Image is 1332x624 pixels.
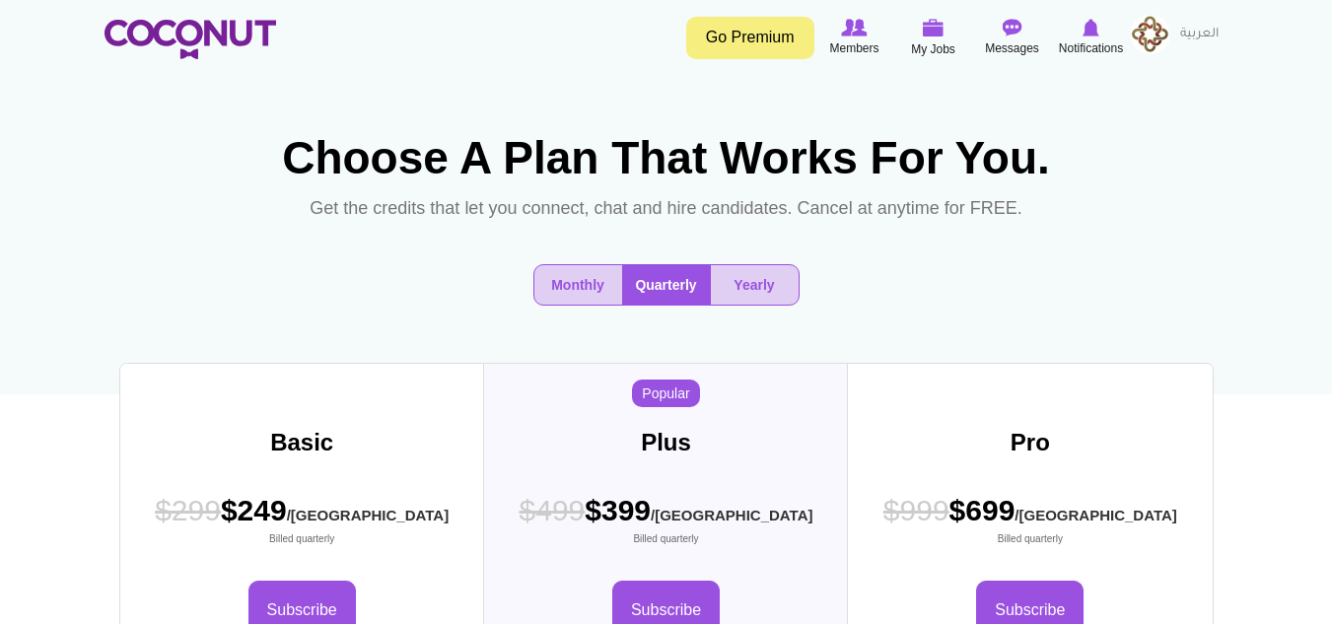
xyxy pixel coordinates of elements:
button: Yearly [711,265,799,305]
small: Billed quarterly [155,532,449,546]
a: Notifications Notifications [1052,15,1131,60]
span: $399 [520,490,813,546]
span: $299 [155,494,221,526]
a: Messages Messages [973,15,1052,60]
span: $999 [883,494,949,526]
span: My Jobs [911,39,955,59]
span: $699 [883,490,1177,546]
a: Go Premium [686,17,814,59]
img: Browse Members [841,19,867,36]
img: My Jobs [923,19,945,36]
span: Messages [985,38,1039,58]
sub: /[GEOGRAPHIC_DATA] [287,507,449,523]
a: Browse Members Members [815,15,894,60]
button: Quarterly [622,265,711,305]
span: $249 [155,490,449,546]
h3: Plus [484,430,848,455]
h3: Pro [848,430,1212,455]
span: Popular [632,380,699,407]
img: Home [105,20,276,59]
p: Get the credits that let you connect, chat and hire candidates. Cancel at anytime for FREE. [302,193,1029,225]
small: Billed quarterly [883,532,1177,546]
img: Messages [1003,19,1022,36]
h3: Basic [120,430,484,455]
a: My Jobs My Jobs [894,15,973,61]
span: Members [829,38,878,58]
img: Notifications [1083,19,1099,36]
h1: Choose A Plan That Works For You. [272,133,1061,183]
span: Notifications [1059,38,1123,58]
a: العربية [1170,15,1228,54]
sub: /[GEOGRAPHIC_DATA] [1015,507,1176,523]
small: Billed quarterly [520,532,813,546]
span: $499 [520,494,586,526]
sub: /[GEOGRAPHIC_DATA] [651,507,812,523]
button: Monthly [534,265,622,305]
